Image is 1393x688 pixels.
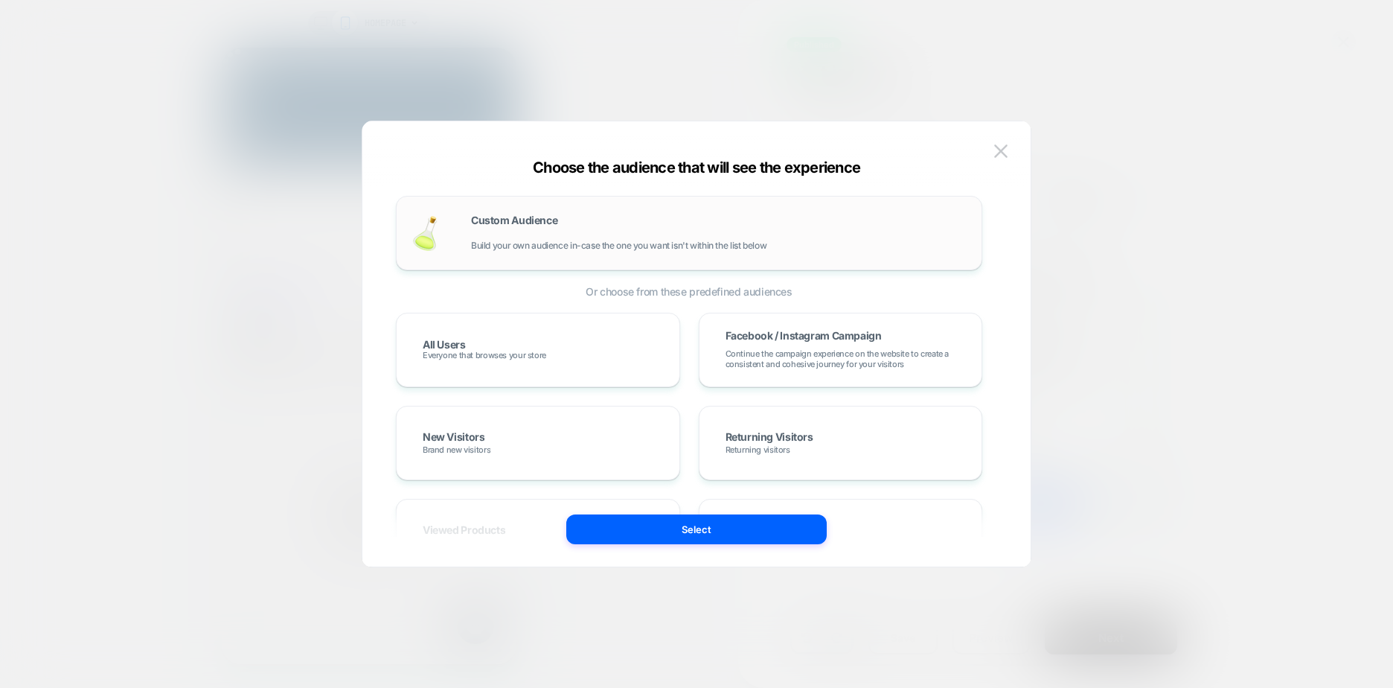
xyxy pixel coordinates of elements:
[726,445,790,455] span: Returning visitors
[18,239,97,253] a: Skip to content
[994,144,1008,157] img: close
[109,302,152,318] button: Cancel
[726,348,956,369] span: Continue the campaign experience on the website to create a consistent and cohesive journey for y...
[726,432,813,445] span: Returning Visitors
[362,159,1031,176] div: Choose the audience that will see the experience
[228,554,280,602] iframe: Gorgias live chat messenger
[726,331,882,341] span: Facebook / Instagram Campaign
[396,285,982,298] span: Or choose from these predefined audiences
[155,292,206,318] button: Search
[566,515,827,544] button: Select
